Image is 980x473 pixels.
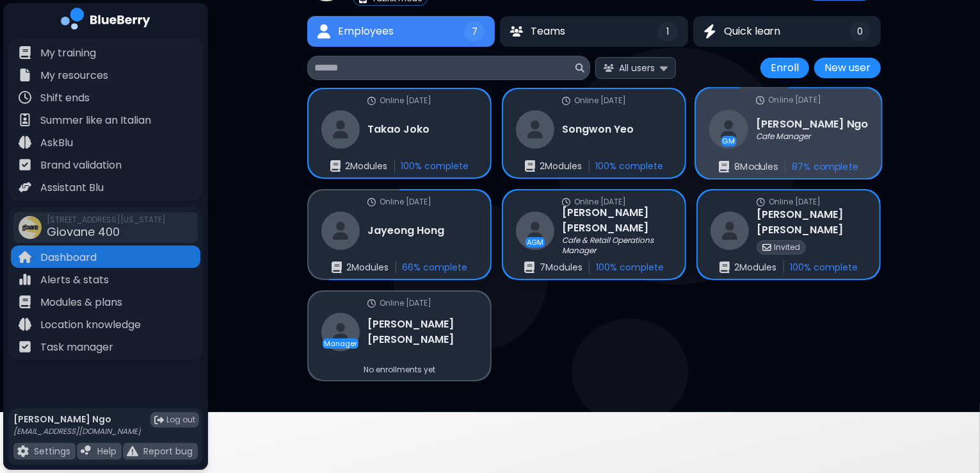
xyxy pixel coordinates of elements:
[472,26,478,37] span: 7
[500,16,687,47] button: TeamsTeams1
[321,110,360,149] img: restaurant
[40,46,96,61] p: My training
[527,238,543,246] p: AGM
[19,136,31,149] img: file icon
[40,90,90,106] p: Shift ends
[574,95,626,106] p: Online [DATE]
[19,340,31,353] img: file icon
[756,131,811,142] p: Cafe Manager
[696,189,881,280] a: online statusOnline [DATE]restaurant[PERSON_NAME] [PERSON_NAME]invitedInvitedenrollments2Modules1...
[403,261,468,273] p: 66 % complete
[40,113,151,128] p: Summer like an Italian
[562,122,634,137] h3: Songwon Yeo
[321,212,360,250] img: restaurant
[367,198,376,206] img: online status
[695,87,883,180] a: online statusOnline [DATE]restaurantGM[PERSON_NAME] NgoCafe Managerenrollments8Modules87% complete
[575,63,584,72] img: search icon
[81,445,92,457] img: file icon
[364,365,435,375] p: No enrollments yet
[47,224,120,240] span: Giovane 400
[734,161,778,172] p: 8 Module s
[757,198,765,206] img: online status
[380,197,431,207] p: Online [DATE]
[330,160,341,172] img: enrollments
[666,26,669,37] span: 1
[719,261,730,273] img: enrollments
[127,445,138,457] img: file icon
[756,116,868,131] h3: [PERSON_NAME] Ngo
[857,26,863,37] span: 0
[380,95,431,106] p: Online [DATE]
[154,415,164,425] img: logout
[792,161,858,172] p: 87 % complete
[768,95,821,105] p: Online [DATE]
[756,95,764,104] img: online status
[19,158,31,171] img: file icon
[760,58,809,78] button: Enroll
[724,24,781,39] span: Quick learn
[13,426,141,436] p: [EMAIL_ADDRESS][DOMAIN_NAME]
[774,242,800,253] p: Invited
[510,26,523,37] img: Teams
[562,97,570,105] img: online status
[380,298,431,308] p: Online [DATE]
[19,295,31,308] img: file icon
[40,180,104,195] p: Assistant Blu
[19,181,31,194] img: file icon
[97,445,116,457] p: Help
[596,261,664,273] p: 100 % complete
[719,161,729,173] img: enrollments
[338,24,394,39] span: Employees
[693,16,881,47] button: Quick learnQuick learn0
[307,290,492,381] a: online statusOnline [DATE]restaurantManager[PERSON_NAME] [PERSON_NAME]No enrollments yet
[19,91,31,104] img: file icon
[40,295,122,310] p: Modules & plans
[660,62,668,74] img: expand
[604,64,614,72] img: All users
[531,24,565,39] span: Teams
[346,160,388,172] p: 2 Module s
[757,207,867,238] h3: [PERSON_NAME] [PERSON_NAME]
[143,445,193,457] p: Report bug
[19,216,42,239] img: company thumbnail
[596,160,664,172] p: 100 % complete
[814,58,881,78] button: New user
[703,24,716,39] img: Quick learn
[347,261,389,273] p: 2 Module s
[40,135,73,151] p: AskBlu
[40,272,109,288] p: Alerts & stats
[769,197,821,207] p: Online [DATE]
[34,445,70,457] p: Settings
[40,68,108,83] p: My resources
[40,340,113,355] p: Task manager
[619,62,655,74] span: All users
[540,261,582,273] p: 7 Module s
[709,110,748,149] img: restaurant
[307,16,495,47] button: EmployeesEmployees7
[516,110,554,149] img: restaurant
[47,215,166,225] span: [STREET_ADDRESS][US_STATE]
[562,198,570,206] img: online status
[19,251,31,263] img: file icon
[762,243,771,252] img: invited
[791,261,858,273] p: 100 % complete
[17,445,29,457] img: file icon
[317,24,330,39] img: Employees
[502,189,686,280] a: online statusOnline [DATE]restaurantAGM[PERSON_NAME] [PERSON_NAME]Cafe & Retail Operations Manage...
[367,97,376,105] img: online status
[19,69,31,81] img: file icon
[525,160,535,172] img: enrollments
[307,88,492,179] a: online statusOnline [DATE]restaurantTakao Jokoenrollments2Modules100% complete
[367,122,430,137] h3: Takao Joko
[40,250,97,265] p: Dashboard
[502,88,686,179] a: online statusOnline [DATE]restaurantSongwon Yeoenrollments2Modules100% complete
[307,189,492,280] a: online statusOnline [DATE]restaurantJayeong Hongenrollments2Modules66% complete
[516,212,554,250] img: restaurant
[321,313,360,351] img: restaurant
[166,415,195,425] span: Log out
[562,235,667,256] p: Cafe & Retail Operations Manager
[13,413,141,425] p: [PERSON_NAME] Ngo
[524,261,534,273] img: enrollments
[40,158,122,173] p: Brand validation
[735,261,777,273] p: 2 Module s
